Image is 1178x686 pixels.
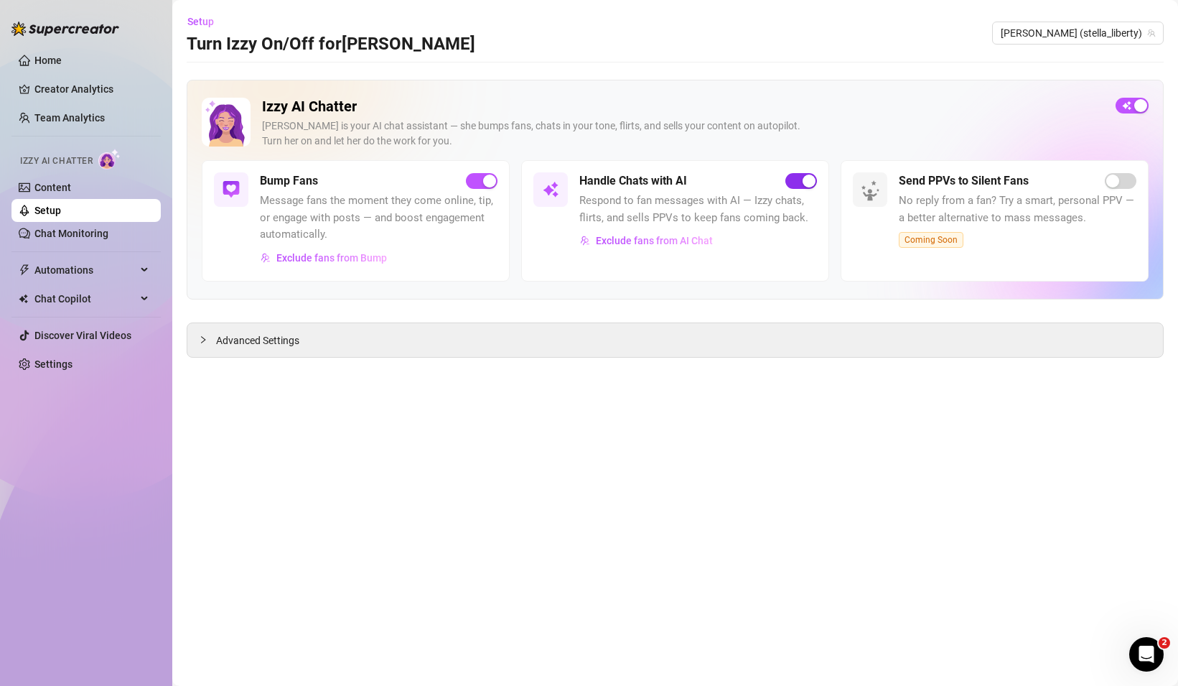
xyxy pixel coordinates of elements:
[34,228,108,239] a: Chat Monitoring
[276,252,387,264] span: Exclude fans from Bump
[260,193,497,244] span: Message fans the moment they come online, tip, or engage with posts — and boost engagement automa...
[34,287,136,310] span: Chat Copilot
[579,229,714,252] button: Exclude fans from AI Chat
[262,98,1104,116] h2: Izzy AI Chatter
[899,193,1136,226] span: No reply from a fan? Try a smart, personal PPV — a better alternative to mass messages.
[34,358,73,370] a: Settings
[34,78,149,101] a: Creator Analytics
[542,181,559,198] img: svg%3e
[260,246,388,269] button: Exclude fans from Bump
[19,264,30,276] span: thunderbolt
[861,180,884,203] img: silent-fans-ppv-o-N6Mmdf.svg
[187,33,475,56] h3: Turn Izzy On/Off for [PERSON_NAME]
[579,172,687,190] h5: Handle Chats with AI
[223,181,240,198] img: svg%3e
[199,332,216,348] div: collapsed
[262,119,1104,149] div: [PERSON_NAME] is your AI chat assistant — she bumps fans, chats in your tone, flirts, and sells y...
[580,236,590,246] img: svg%3e
[1129,637,1164,672] iframe: Intercom live chat
[579,193,817,226] span: Respond to fan messages with AI — Izzy chats, flirts, and sells PPVs to keep fans coming back.
[260,172,318,190] h5: Bump Fans
[199,335,207,344] span: collapsed
[34,55,62,66] a: Home
[261,253,271,263] img: svg%3e
[20,154,93,168] span: Izzy AI Chatter
[202,98,251,147] img: Izzy AI Chatter
[216,333,299,348] span: Advanced Settings
[19,294,28,304] img: Chat Copilot
[1159,637,1170,649] span: 2
[98,149,121,170] img: AI Chatter
[34,112,105,124] a: Team Analytics
[34,205,61,216] a: Setup
[1147,29,1156,37] span: team
[11,22,119,36] img: logo-BBDzfeDw.svg
[34,259,136,282] span: Automations
[1001,22,1155,44] span: Stella (stella_liberty)
[187,10,225,33] button: Setup
[899,172,1029,190] h5: Send PPVs to Silent Fans
[34,182,71,193] a: Content
[187,16,214,27] span: Setup
[899,232,963,248] span: Coming Soon
[596,235,713,246] span: Exclude fans from AI Chat
[34,330,131,341] a: Discover Viral Videos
